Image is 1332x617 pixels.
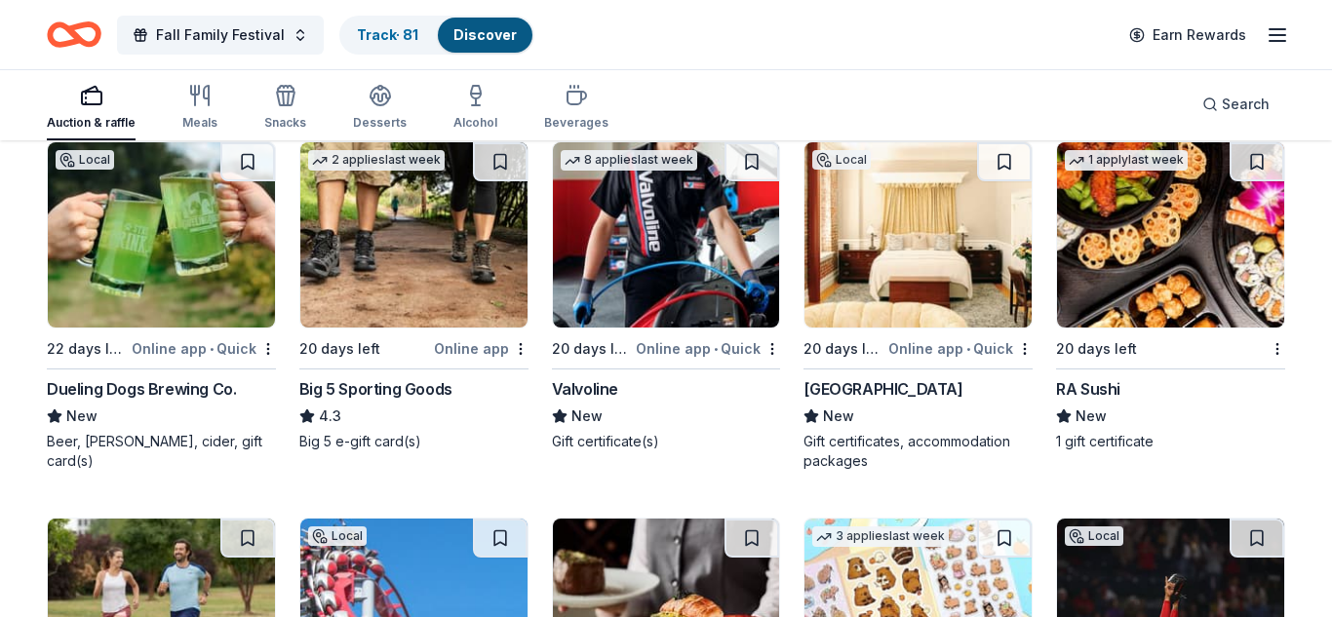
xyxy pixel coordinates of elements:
span: New [1076,405,1107,428]
div: 22 days left [47,337,128,361]
div: 1 gift certificate [1056,432,1285,451]
div: Big 5 e-gift card(s) [299,432,529,451]
div: Alcohol [453,115,497,131]
div: Valvoline [552,377,618,401]
button: Meals [182,76,217,140]
div: Online app Quick [132,336,276,361]
a: Discover [453,26,517,43]
button: Search [1187,85,1285,124]
span: New [571,405,603,428]
a: Track· 81 [357,26,418,43]
div: Gift certificate(s) [552,432,781,451]
div: RA Sushi [1056,377,1120,401]
button: Snacks [264,76,306,140]
div: 3 applies last week [812,526,949,547]
div: 20 days left [299,337,380,361]
span: • [210,341,214,357]
img: Image for Napa River Inn [804,142,1032,328]
img: Image for Big 5 Sporting Goods [300,142,528,328]
div: [GEOGRAPHIC_DATA] [803,377,962,401]
a: Image for Big 5 Sporting Goods2 applieslast week20 days leftOnline appBig 5 Sporting Goods4.3Big ... [299,141,529,451]
button: Beverages [544,76,608,140]
a: Image for Napa River InnLocal20 days leftOnline app•Quick[GEOGRAPHIC_DATA]NewGift certificates, a... [803,141,1033,471]
div: Beer, [PERSON_NAME], cider, gift card(s) [47,432,276,471]
img: Image for Valvoline [553,142,780,328]
div: Online app Quick [636,336,780,361]
span: 4.3 [319,405,341,428]
button: Alcohol [453,76,497,140]
span: Fall Family Festival [156,23,285,47]
div: Meals [182,115,217,131]
div: Online app Quick [888,336,1033,361]
div: Auction & raffle [47,115,136,131]
button: Auction & raffle [47,76,136,140]
div: 20 days left [1056,337,1137,361]
a: Image for RA Sushi1 applylast week20 days leftRA SushiNew1 gift certificate [1056,141,1285,451]
div: Beverages [544,115,608,131]
button: Fall Family Festival [117,16,324,55]
span: New [66,405,98,428]
span: • [966,341,970,357]
a: Image for Dueling Dogs Brewing Co.Local22 days leftOnline app•QuickDueling Dogs Brewing Co.NewBee... [47,141,276,471]
div: Big 5 Sporting Goods [299,377,452,401]
div: 1 apply last week [1065,150,1188,171]
a: Home [47,12,101,58]
span: Search [1222,93,1270,116]
span: • [714,341,718,357]
span: New [823,405,854,428]
div: Local [308,526,367,546]
div: Desserts [353,115,407,131]
div: 20 days left [803,337,884,361]
button: Desserts [353,76,407,140]
div: Local [56,150,114,170]
a: Earn Rewards [1117,18,1258,53]
div: 2 applies last week [308,150,445,171]
div: Online app [434,336,529,361]
img: Image for RA Sushi [1057,142,1284,328]
a: Image for Valvoline8 applieslast week20 days leftOnline app•QuickValvolineNewGift certificate(s) [552,141,781,451]
div: Dueling Dogs Brewing Co. [47,377,236,401]
div: 8 applies last week [561,150,697,171]
div: Snacks [264,115,306,131]
div: 20 days left [552,337,633,361]
div: Gift certificates, accommodation packages [803,432,1033,471]
div: Local [812,150,871,170]
div: Local [1065,526,1123,546]
button: Track· 81Discover [339,16,534,55]
img: Image for Dueling Dogs Brewing Co. [48,142,275,328]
